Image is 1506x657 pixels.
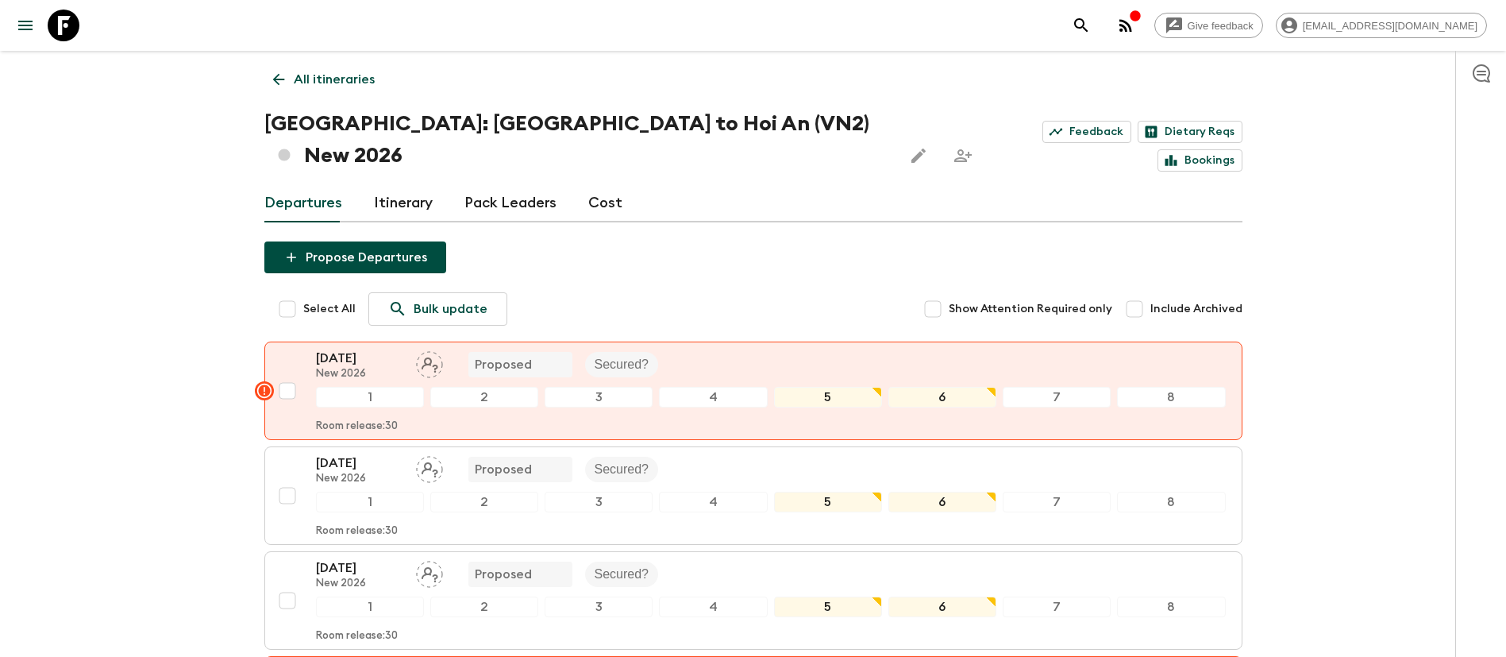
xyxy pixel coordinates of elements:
[1138,121,1242,143] a: Dietary Reqs
[316,597,424,617] div: 1
[1065,10,1097,41] button: search adventures
[774,387,882,408] div: 5
[316,473,403,485] p: New 2026
[10,10,41,41] button: menu
[316,368,403,381] p: New 2026
[464,184,557,222] a: Pack Leaders
[585,562,659,587] div: Secured?
[888,597,996,617] div: 6
[888,492,996,512] div: 6
[264,242,446,273] button: Propose Departures
[903,140,934,172] button: Edit this itinerary
[316,454,403,473] p: [DATE]
[264,446,1242,545] button: [DATE]New 2026Assign pack leaderProposedSecured?12345678Room release:30
[368,292,507,326] a: Bulk update
[659,387,767,408] div: 4
[585,352,659,377] div: Secured?
[303,301,356,317] span: Select All
[888,387,996,408] div: 6
[1003,597,1111,617] div: 7
[316,578,403,590] p: New 2026
[1117,387,1225,408] div: 8
[1154,13,1263,38] a: Give feedback
[545,492,653,512] div: 3
[1276,13,1487,38] div: [EMAIL_ADDRESS][DOMAIN_NAME]
[659,597,767,617] div: 4
[430,492,538,512] div: 2
[1003,492,1111,512] div: 7
[595,565,649,584] p: Secured?
[595,460,649,479] p: Secured?
[414,300,487,319] p: Bulk update
[316,492,424,512] div: 1
[430,387,538,408] div: 2
[545,387,653,408] div: 3
[774,597,882,617] div: 5
[1117,597,1225,617] div: 8
[264,108,891,172] h1: [GEOGRAPHIC_DATA]: [GEOGRAPHIC_DATA] to Hoi An (VN2) New 2026
[416,356,443,369] span: Assign pack leader
[294,70,375,89] p: All itineraries
[475,565,532,584] p: Proposed
[316,387,424,408] div: 1
[659,492,767,512] div: 4
[585,457,659,482] div: Secured?
[947,140,979,172] span: Share this itinerary
[416,461,443,473] span: Assign pack leader
[545,597,653,617] div: 3
[264,342,1242,440] button: [DATE]New 2026Assign pack leaderProposedSecured?12345678Room release:30
[1294,20,1486,32] span: [EMAIL_ADDRESS][DOMAIN_NAME]
[1179,20,1262,32] span: Give feedback
[264,184,342,222] a: Departures
[949,301,1112,317] span: Show Attention Required only
[1003,387,1111,408] div: 7
[316,525,398,538] p: Room release: 30
[264,64,383,95] a: All itineraries
[430,597,538,617] div: 2
[316,349,403,368] p: [DATE]
[316,558,403,578] p: [DATE]
[1157,149,1242,172] a: Bookings
[316,420,398,433] p: Room release: 30
[1117,492,1225,512] div: 8
[588,184,622,222] a: Cost
[475,460,532,479] p: Proposed
[595,355,649,374] p: Secured?
[1042,121,1131,143] a: Feedback
[475,355,532,374] p: Proposed
[774,492,882,512] div: 5
[1150,301,1242,317] span: Include Archived
[316,630,398,643] p: Room release: 30
[416,566,443,578] span: Assign pack leader
[264,551,1242,650] button: [DATE]New 2026Assign pack leaderProposedSecured?12345678Room release:30
[374,184,433,222] a: Itinerary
